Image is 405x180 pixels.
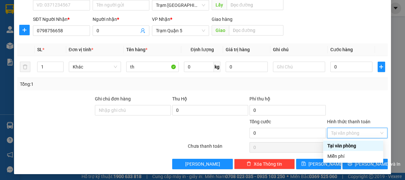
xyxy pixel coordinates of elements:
[214,62,220,72] span: kg
[330,47,353,52] span: Cước hàng
[47,38,80,61] span: ngã 3 thái lan
[140,28,145,33] span: user-add
[185,160,220,168] span: [PERSON_NAME]
[6,6,42,21] div: Trạm Cái Nước
[95,96,131,101] label: Ghi chú đơn hàng
[308,160,343,168] span: [PERSON_NAME]
[172,96,187,101] span: Thu Hộ
[152,17,170,22] span: VP Nhận
[249,95,325,105] div: Phí thu hộ
[20,81,157,88] div: Tổng: 1
[156,26,205,36] span: Trạm Quận 5
[212,17,232,22] span: Giao hàng
[234,159,295,169] button: deleteXóa Thông tin
[47,6,62,13] span: Nhận:
[172,159,233,169] button: [PERSON_NAME]
[95,105,171,115] input: Ghi chú đơn hàng
[33,16,90,23] div: SĐT Người Nhận
[37,47,42,52] span: SL
[342,159,387,169] button: printer[PERSON_NAME] và In
[20,62,30,72] button: delete
[327,142,379,149] div: Tại văn phòng
[47,29,92,38] div: 0915450514
[247,161,251,167] span: delete
[187,142,249,154] div: Chưa thanh toán
[270,43,328,56] th: Ghi chú
[226,47,250,52] span: Giá trị hàng
[249,119,271,124] span: Tổng cước
[296,159,341,169] button: save[PERSON_NAME]
[126,62,179,72] input: VD: Bàn, Ghế
[355,160,400,168] span: [PERSON_NAME] và In
[47,6,92,21] div: Trạm Quận 5
[378,64,385,69] span: plus
[73,62,117,72] span: Khác
[47,42,56,49] span: DĐ:
[348,161,352,167] span: printer
[190,47,214,52] span: Định lượng
[229,25,283,36] input: Dọc đường
[69,47,93,52] span: Đơn vị tính
[156,0,205,10] span: Trạm Phú Tân
[226,62,268,72] input: 0
[126,47,147,52] span: Tên hàng
[20,27,29,33] span: plus
[378,62,385,72] button: plus
[47,21,92,29] div: 0
[273,62,325,72] input: Ghi Chú
[19,25,30,35] button: plus
[93,16,150,23] div: Người nhận
[327,119,370,124] label: Hình thức thanh toán
[212,25,229,36] span: Giao
[6,6,16,13] span: Gửi:
[254,160,282,168] span: Xóa Thông tin
[327,153,379,160] div: Miễn phí
[331,128,384,138] span: Tại văn phòng
[301,161,306,167] span: save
